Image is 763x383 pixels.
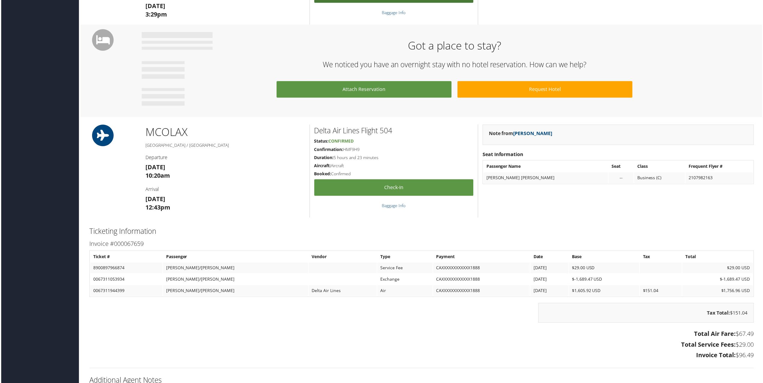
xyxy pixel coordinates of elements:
strong: Booked: [314,171,331,177]
th: Vendor [308,252,377,263]
h4: Departure [145,154,305,161]
th: Date [531,252,569,263]
td: [DATE] [531,286,569,297]
a: Attach Reservation [276,81,452,98]
strong: [DATE] [145,2,165,10]
strong: Invoice Total: [697,352,737,360]
span: Confirmed [328,138,354,144]
td: $29.00 USD [683,263,754,274]
div: -- [612,176,631,181]
h3: $67.49 [88,330,755,339]
td: $151.04 [641,286,683,297]
td: [PERSON_NAME]/[PERSON_NAME] [162,275,308,285]
a: Baggage Info [382,203,406,209]
h5: HMF9H9 [314,147,474,153]
div: $151.04 [539,304,755,324]
strong: Note from [489,130,553,137]
td: CAXXXXXXXXXXXX1888 [433,275,530,285]
strong: Total Air Fare: [695,330,737,339]
strong: Status: [314,138,328,144]
a: Request Hotel [458,81,633,98]
a: Check-in [314,180,474,196]
th: Ticket # [89,252,162,263]
h3: Invoice #000067659 [88,240,755,249]
td: [DATE] [531,275,569,285]
strong: 3:29pm [145,10,166,18]
h3: $29.00 [88,341,755,350]
th: Class [635,161,686,172]
td: $-1,689.47 USD [570,275,640,285]
td: $1,756.96 USD [683,286,754,297]
th: Tax [641,252,683,263]
strong: Aircraft: [314,163,331,169]
h5: Aircraft [314,163,474,169]
td: CAXXXXXXXXXXXX1888 [433,286,530,297]
h4: Arrival [145,186,305,193]
td: Air [377,286,433,297]
h1: MCO LAX [145,125,305,140]
a: Baggage Info [382,10,406,15]
strong: Confirmation: [314,147,343,152]
h5: [GEOGRAPHIC_DATA] / [GEOGRAPHIC_DATA] [145,143,305,149]
h5: 5 hours and 23 minutes [314,155,474,161]
td: [PERSON_NAME]/[PERSON_NAME] [162,286,308,297]
td: $29.00 USD [570,263,640,274]
h5: Confirmed [314,171,474,177]
th: Frequent Flyer # [687,161,754,172]
td: [DATE] [531,263,569,274]
th: Passenger [162,252,308,263]
td: Business (C) [635,173,686,184]
strong: Tax Total: [708,310,731,317]
strong: Seat Information [483,151,524,158]
td: $1,605.92 USD [570,286,640,297]
th: Type [377,252,433,263]
td: 0067311053934 [89,275,162,285]
strong: 12:43pm [145,204,170,212]
td: CAXXXXXXXXXXXX1888 [433,263,530,274]
a: [PERSON_NAME] [514,130,553,137]
td: [PERSON_NAME]/[PERSON_NAME] [162,263,308,274]
th: Payment [433,252,530,263]
strong: [DATE] [145,164,165,172]
td: Exchange [377,275,433,285]
h2: Delta Air Lines Flight 504 [314,126,474,136]
td: Delta Air Lines [308,286,377,297]
td: $-1,689.47 USD [683,275,754,285]
td: 2107982163 [687,173,754,184]
th: Passenger Name [484,161,609,172]
strong: Duration: [314,155,334,161]
th: Seat [609,161,634,172]
strong: Total Service Fees: [682,341,737,349]
td: Service Fee [377,263,433,274]
h2: Ticketing Information [88,227,755,237]
td: 8900897966874 [89,263,162,274]
td: 0067311944399 [89,286,162,297]
strong: [DATE] [145,195,165,204]
strong: 10:20am [145,172,169,180]
h3: $96.49 [88,352,755,360]
th: Base [570,252,640,263]
td: [PERSON_NAME] [PERSON_NAME] [484,173,609,184]
th: Total [683,252,754,263]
